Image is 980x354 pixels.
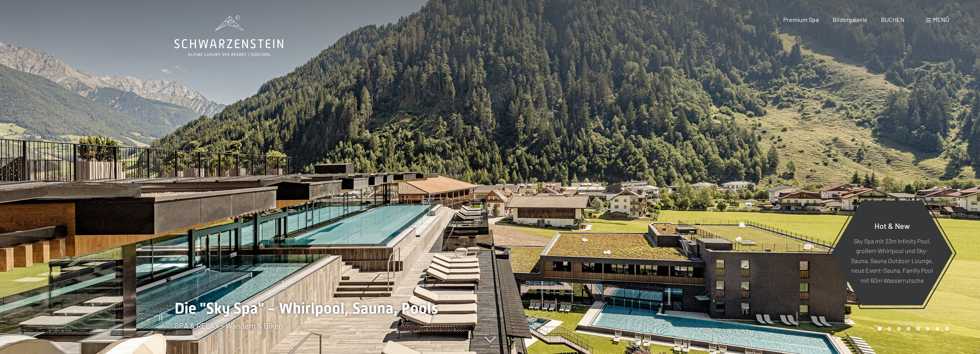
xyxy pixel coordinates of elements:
[945,327,949,331] div: Carousel Page 8
[850,236,934,285] p: Sky Spa mit 23m Infinity Pool, großem Whirlpool und Sky-Sauna, Sauna Outdoor Lounge, neue Event-S...
[881,16,905,23] a: BUCHEN
[916,327,920,331] div: Carousel Page 5
[887,327,891,331] div: Carousel Page 2
[878,327,882,331] div: Carousel Page 1 (Current Slide)
[874,221,910,230] span: Hot & New
[897,327,901,331] div: Carousel Page 3
[783,16,819,23] a: Premium Spa
[926,327,930,331] div: Carousel Page 6
[935,327,940,331] div: Carousel Page 7
[831,200,953,306] a: Hot & New Sky Spa mit 23m Infinity Pool, großem Whirlpool und Sky-Sauna, Sauna Outdoor Lounge, ne...
[906,327,911,331] div: Carousel Page 4
[875,327,949,331] div: Carousel Pagination
[833,16,868,23] a: Bildergalerie
[933,16,949,23] span: Menü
